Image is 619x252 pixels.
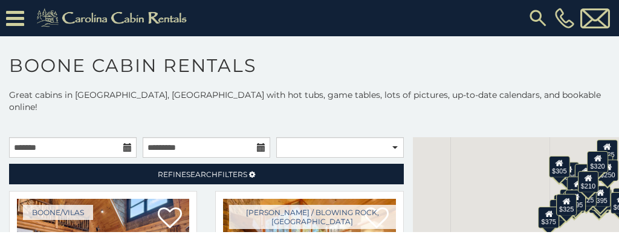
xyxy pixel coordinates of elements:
[567,176,588,198] div: $410
[578,170,598,192] div: $210
[23,205,93,220] a: Boone/Vilas
[556,193,577,215] div: $325
[552,8,577,28] a: [PHONE_NUMBER]
[30,6,197,30] img: Khaki-logo.png
[591,188,612,210] div: $675
[549,199,570,221] div: $330
[565,189,586,211] div: $395
[590,185,611,207] div: $395
[597,139,618,161] div: $525
[576,184,597,206] div: $225
[158,206,182,231] a: Add to favorites
[549,155,569,177] div: $305
[589,192,609,213] div: $315
[158,170,247,179] span: Refine Filters
[539,206,559,228] div: $375
[527,7,549,29] img: search-regular.svg
[588,151,608,173] div: $320
[560,189,581,211] div: $400
[9,164,404,184] a: RefineSearchFilters
[186,170,218,179] span: Search
[229,205,395,229] a: [PERSON_NAME] / Blowing Rock, [GEOGRAPHIC_DATA]
[597,160,618,181] div: $250
[575,164,596,186] div: $565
